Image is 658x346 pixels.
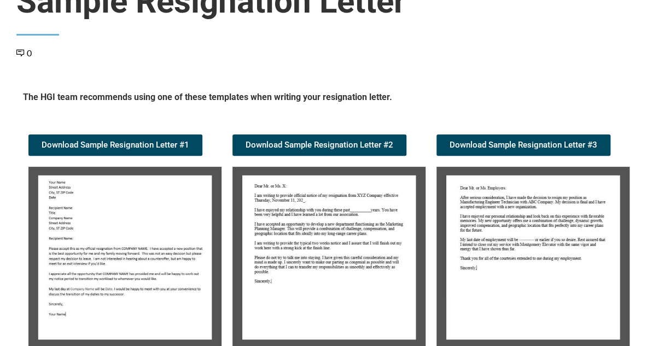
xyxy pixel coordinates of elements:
[232,134,406,156] a: Download Sample Resignation Letter #2
[436,134,610,156] a: Download Sample Resignation Letter #3
[16,48,32,58] a: 0
[23,91,636,107] h5: The HGI team recommends using one of these templates when writing your resignation letter.
[246,141,393,149] span: Download Sample Resignation Letter #2
[28,134,202,156] a: Download Sample Resignation Letter #1
[450,141,597,149] span: Download Sample Resignation Letter #3
[42,141,189,149] span: Download Sample Resignation Letter #1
